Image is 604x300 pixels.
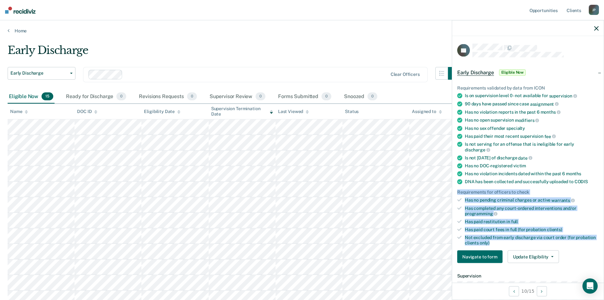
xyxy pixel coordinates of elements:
[465,93,599,99] div: Is on supervision level 0 - not available for
[582,278,598,294] div: Open Intercom Messenger
[549,93,577,98] span: supervision
[10,109,28,114] div: Name
[144,109,180,114] div: Eligibility Date
[511,219,518,224] span: full
[345,109,359,114] div: Status
[465,101,599,107] div: 90 days have passed since case
[465,117,599,123] div: Has no open supervision
[589,5,599,15] div: J P
[5,7,36,14] img: Recidiviz
[513,163,526,168] span: victim
[77,109,97,114] div: DOC ID
[8,44,461,62] div: Early Discharge
[8,90,55,104] div: Eligible Now
[208,90,267,104] div: Supervisor Review
[508,250,559,263] button: Update Eligibility
[452,283,604,299] div: 10 / 15
[457,85,599,90] div: Requirements validated by data from ICON
[499,69,526,76] span: Eligible Now
[537,286,547,296] button: Next Opportunity
[465,142,599,152] div: Is not serving for an offense that is ineligible for early
[457,250,503,263] button: Navigate to form
[465,155,599,161] div: Is not [DATE] of discharge
[465,171,599,177] div: Has no violation incidents dated within the past 6
[465,235,599,245] div: Not excluded from early discharge via court order (for probation clients
[465,205,599,216] div: Has completed any court-ordered interventions and/or
[465,147,490,152] span: discharge
[566,171,581,176] span: months
[465,227,599,232] div: Has paid court fees in full (for probation
[211,106,273,117] div: Supervision Termination Date
[515,118,539,123] span: modifiers
[530,101,559,106] span: assignment
[8,28,596,34] a: Home
[391,72,420,77] div: Clear officers
[457,190,599,195] div: Requirements for officers to check
[465,211,497,216] span: programming
[457,273,599,279] dt: Supervision
[412,109,442,114] div: Assigned to
[465,179,599,184] div: DNA has been collected and successfully uploaded to
[541,110,561,115] span: months
[465,163,599,169] div: Has no DOC-registered
[518,155,532,160] span: date
[367,92,377,101] span: 0
[547,227,562,232] span: clients)
[256,92,265,101] span: 0
[277,90,333,104] div: Forms Submitted
[465,109,599,115] div: Has no violation reports in the past 6
[321,92,331,101] span: 0
[116,92,126,101] span: 0
[551,198,575,203] span: warrants
[465,133,599,139] div: Has paid their most recent supervision
[480,240,490,245] span: only)
[465,197,599,203] div: Has no pending criminal charges or active
[457,250,505,263] a: Navigate to form link
[575,179,588,184] span: CODIS
[187,92,197,101] span: 0
[465,125,599,131] div: Has no sex offender
[544,134,556,139] span: fee
[457,69,494,76] span: Early Discharge
[138,90,198,104] div: Revisions Requests
[452,62,604,83] div: Early DischargeEligible Now
[42,92,53,101] span: 15
[506,125,525,130] span: specialty
[278,109,309,114] div: Last Viewed
[509,286,519,296] button: Previous Opportunity
[343,90,379,104] div: Snoozed
[10,70,68,76] span: Early Discharge
[65,90,127,104] div: Ready for Discharge
[465,219,599,224] div: Has paid restitution in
